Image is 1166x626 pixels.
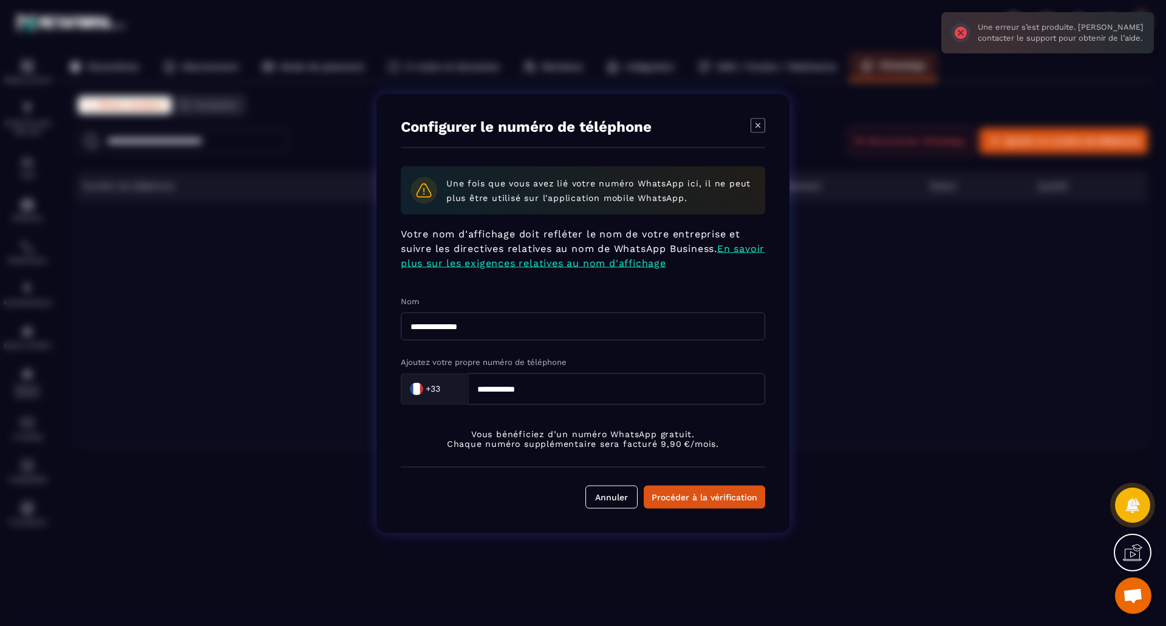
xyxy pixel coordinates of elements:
div: Search for option [401,373,468,404]
label: Ajoutez votre propre numéro de téléphone [401,357,567,366]
p: Une fois que vous avez lié votre numéro WhatsApp ici, il ne peut plus être utilisé sur l'applicat... [446,175,755,205]
span: +33 [426,383,440,395]
label: Nom [401,296,419,305]
a: En savoir plus sur les exigences relatives au nom d'affichage [401,242,765,268]
p: Votre nom d'affichage doit refléter le nom de votre entreprise et suivre les directives relatives... [401,226,765,270]
div: Ouvrir le chat [1115,577,1151,614]
p: Vous bénéficiez d’un numéro WhatsApp gratuit. Chaque numéro supplémentaire sera facturé 9,90 €/mois. [401,429,765,448]
img: Country Flag [404,376,429,401]
div: Procéder à la vérification [652,491,757,503]
h4: Configurer le numéro de téléphone [401,118,652,135]
button: Annuler [585,485,638,508]
input: Search for option [443,379,455,398]
button: Procéder à la vérification [644,485,765,508]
